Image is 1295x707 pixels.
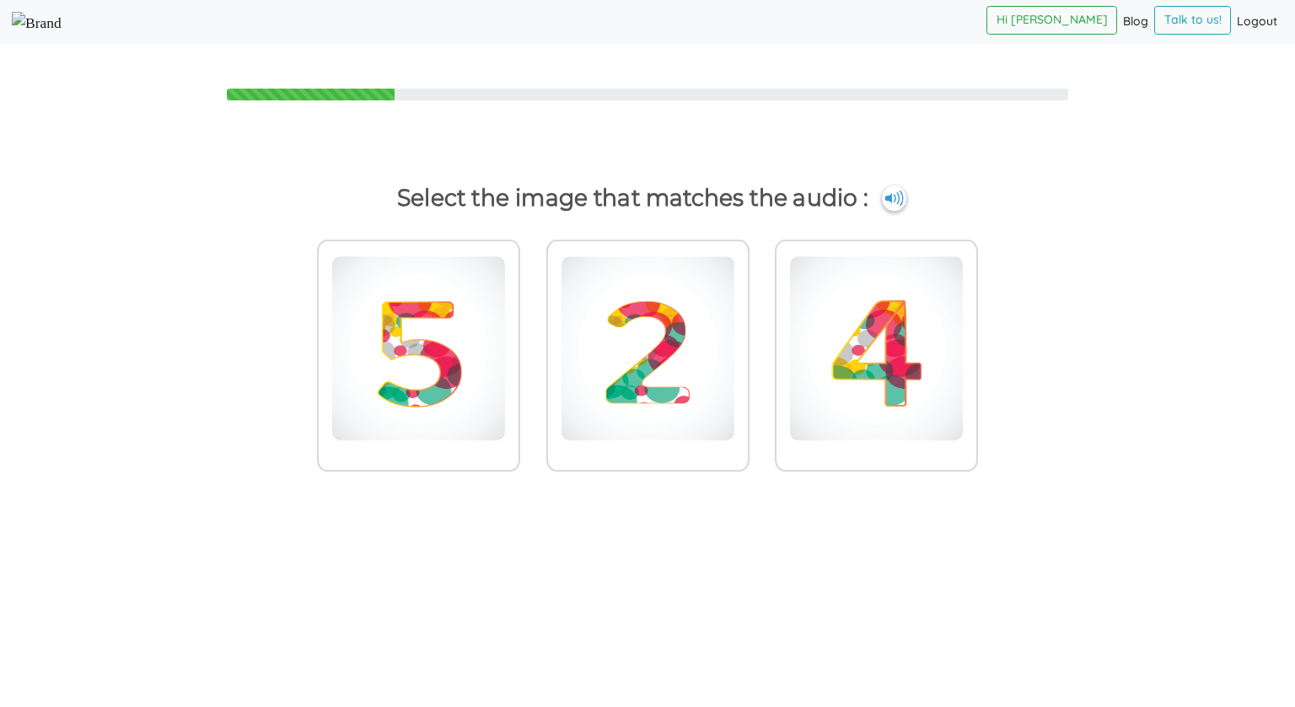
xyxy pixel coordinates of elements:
[1117,6,1154,38] a: Blog
[1154,6,1231,35] a: Talk to us!
[789,256,964,441] img: four.png
[882,186,906,211] img: cuNL5YgAAAABJRU5ErkJggg==
[12,12,62,34] img: Select Course Page
[331,256,506,441] img: five.png
[561,256,735,441] img: two.png
[32,178,1262,219] p: Select the image that matches the audio :
[986,6,1117,35] a: Hi [PERSON_NAME]
[1231,6,1283,38] a: Logout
